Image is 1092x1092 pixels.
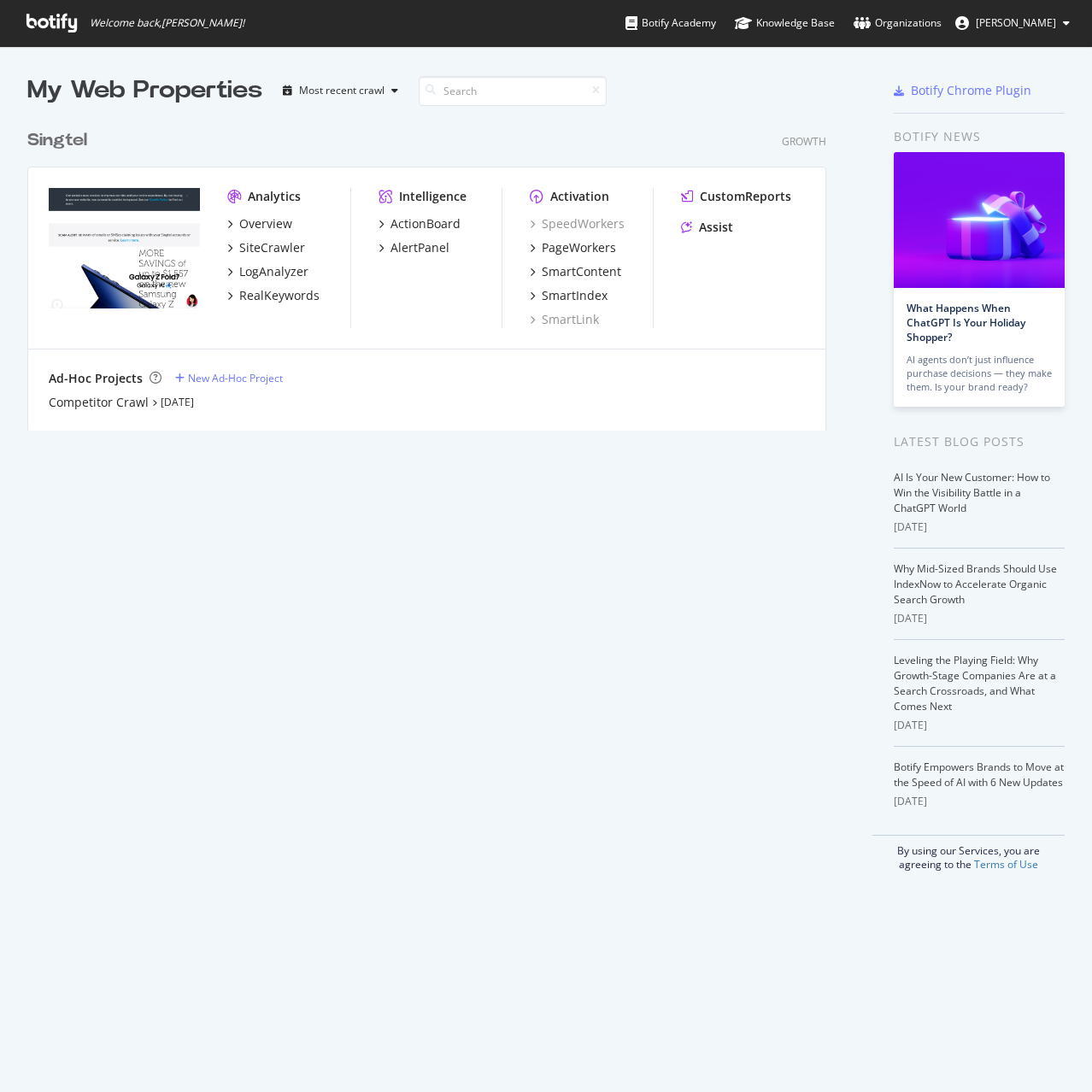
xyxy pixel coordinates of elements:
button: [PERSON_NAME] [942,9,1083,37]
a: PageWorkers [530,239,616,256]
div: My Web Properties [27,73,262,108]
span: Annie Koh [976,15,1056,30]
div: AI agents don’t just influence purchase decisions — they make them. Is your brand ready? [907,353,1052,394]
div: Overview [239,215,292,232]
a: CustomReports [681,188,791,205]
a: RealKeywords [227,287,320,304]
a: Botify Chrome Plugin [894,82,1031,99]
a: SiteCrawler [227,239,305,256]
div: [DATE] [894,794,1065,809]
a: Overview [227,215,292,232]
a: Terms of Use [974,857,1038,872]
div: CustomReports [700,188,791,205]
div: By using our Services, you are agreeing to the [872,835,1065,872]
a: Leveling the Playing Field: Why Growth-Stage Companies Are at a Search Crossroads, and What Comes... [894,653,1056,713]
a: ActionBoard [379,215,461,232]
a: New Ad-Hoc Project [175,371,283,385]
a: Competitor Crawl [49,394,149,411]
a: SmartLink [530,311,599,328]
div: Assist [699,219,733,236]
a: [DATE] [161,395,194,409]
div: RealKeywords [239,287,320,304]
div: Growth [782,134,826,149]
div: SmartIndex [542,287,608,304]
a: Botify Empowers Brands to Move at the Speed of AI with 6 New Updates [894,760,1064,790]
div: Botify Chrome Plugin [911,82,1031,99]
span: Welcome back, [PERSON_NAME] ! [90,16,244,30]
a: SmartIndex [530,287,608,304]
div: grid [27,108,840,431]
div: Singtel [27,128,87,153]
a: AlertPanel [379,239,449,256]
div: PageWorkers [542,239,616,256]
a: LogAnalyzer [227,263,308,280]
div: ActionBoard [390,215,461,232]
div: Intelligence [399,188,467,205]
div: Analytics [248,188,301,205]
a: What Happens When ChatGPT Is Your Holiday Shopper? [907,301,1025,344]
div: Botify news [894,127,1065,146]
div: Ad-Hoc Projects [49,370,143,387]
a: Singtel [27,128,94,153]
div: SiteCrawler [239,239,305,256]
div: Knowledge Base [735,15,835,32]
div: Most recent crawl [299,85,385,96]
div: New Ad-Hoc Project [188,371,283,385]
div: Organizations [854,15,942,32]
img: What Happens When ChatGPT Is Your Holiday Shopper? [894,152,1065,288]
input: Search [419,76,607,106]
div: [DATE] [894,718,1065,733]
a: SmartContent [530,263,621,280]
div: Activation [550,188,609,205]
a: SpeedWorkers [530,215,625,232]
div: Botify Academy [625,15,716,32]
a: Assist [681,219,733,236]
button: Most recent crawl [276,77,405,104]
img: singtel.com [49,188,200,309]
a: Why Mid-Sized Brands Should Use IndexNow to Accelerate Organic Search Growth [894,561,1057,607]
a: AI Is Your New Customer: How to Win the Visibility Battle in a ChatGPT World [894,470,1050,515]
div: AlertPanel [390,239,449,256]
div: [DATE] [894,520,1065,535]
div: Latest Blog Posts [894,432,1065,451]
div: LogAnalyzer [239,263,308,280]
div: [DATE] [894,611,1065,626]
div: SmartContent [542,263,621,280]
